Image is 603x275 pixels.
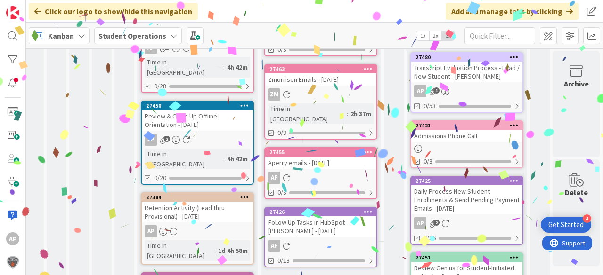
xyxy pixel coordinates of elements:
[416,178,522,184] div: 27425
[141,192,254,265] a: 27384Retention Activity (Lead thru Provisional) - [DATE]APTime in [GEOGRAPHIC_DATA]:1d 4h 58m
[142,110,253,131] div: Review & Clean Up Offline Orientation - [DATE]
[565,187,588,198] div: Delete
[268,88,280,101] div: ZM
[411,121,522,130] div: 27421
[145,134,157,146] div: AP
[6,232,19,245] div: AP
[164,136,170,142] span: 2
[548,220,584,229] div: Get Started
[141,101,254,185] a: 27450Review & Clean Up Offline Orientation - [DATE]APTime in [GEOGRAPHIC_DATA]:4h 42m0/20
[424,101,436,111] span: 0/53
[265,172,376,184] div: AP
[411,85,522,97] div: AP
[98,31,166,40] b: Student Operations
[268,103,347,124] div: Time in [GEOGRAPHIC_DATA]
[142,193,253,202] div: 27384
[442,31,455,40] span: 3x
[424,233,436,243] span: 0/36
[416,54,522,61] div: 27480
[564,78,589,89] div: Archive
[265,65,376,86] div: 27463Zmorrison Emails - [DATE]
[411,177,522,185] div: 27425
[446,3,579,20] div: Add and manage tabs by clicking
[464,27,535,44] input: Quick Filter...
[277,188,286,197] span: 0/3
[154,173,166,183] span: 0/20
[424,157,432,166] span: 0/3
[264,64,377,140] a: 27463Zmorrison Emails - [DATE]ZMTime in [GEOGRAPHIC_DATA]:2h 37m0/3
[411,185,522,214] div: Daily Process New Student Enrollments & Send Pending Payment Emails - [DATE]
[216,245,250,256] div: 1d 4h 58m
[410,176,523,245] a: 27425Daily Process New Student Enrollments & Send Pending Payment Emails - [DATE]AP0/36
[268,240,280,252] div: AP
[541,217,591,233] div: Open Get Started checklist, remaining modules: 4
[264,147,377,199] a: 27455Aperry emails - [DATE]AP0/3
[411,121,522,142] div: 27421Admissions Phone Call
[29,3,198,20] div: Click our logo to show/hide this navigation
[145,149,223,169] div: Time in [GEOGRAPHIC_DATA]
[142,202,253,222] div: Retention Activity (Lead thru Provisional) - [DATE]
[145,225,157,237] div: AP
[265,240,376,252] div: AP
[416,122,522,129] div: 27421
[414,217,426,229] div: AP
[223,62,225,72] span: :
[414,85,426,97] div: AP
[269,66,376,72] div: 27463
[142,193,253,222] div: 27384Retention Activity (Lead thru Provisional) - [DATE]
[6,256,19,269] img: avatar
[264,207,377,267] a: 27426Follow Up Tasks in HubSpot - [PERSON_NAME] - [DATE]AP0/13
[265,208,376,216] div: 27426
[268,172,280,184] div: AP
[411,217,522,229] div: AP
[154,81,166,91] span: 0/28
[142,134,253,146] div: AP
[225,62,250,72] div: 4h 42m
[265,216,376,237] div: Follow Up Tasks in HubSpot - [PERSON_NAME] - [DATE]
[348,109,374,119] div: 2h 37m
[410,52,523,113] a: 27480Transcript Evaluation Process - Lead / New Student - [PERSON_NAME]AP0/53
[411,62,522,82] div: Transcript Evaluation Process - Lead / New Student - [PERSON_NAME]
[411,53,522,82] div: 27480Transcript Evaluation Process - Lead / New Student - [PERSON_NAME]
[265,208,376,237] div: 27426Follow Up Tasks in HubSpot - [PERSON_NAME] - [DATE]
[433,220,440,226] span: 2
[411,130,522,142] div: Admissions Phone Call
[223,154,225,164] span: :
[416,31,429,40] span: 1x
[411,53,522,62] div: 27480
[142,102,253,110] div: 27450
[265,88,376,101] div: ZM
[410,120,523,168] a: 27421Admissions Phone Call0/3
[265,148,376,169] div: 27455Aperry emails - [DATE]
[265,65,376,73] div: 27463
[347,109,348,119] span: :
[6,6,19,19] img: Visit kanbanzone.com
[583,214,591,223] div: 4
[433,87,440,94] span: 1
[265,157,376,169] div: Aperry emails - [DATE]
[141,9,254,93] a: APTime in [GEOGRAPHIC_DATA]:4h 42m0/28
[429,31,442,40] span: 2x
[269,209,376,215] div: 27426
[214,245,216,256] span: :
[48,30,74,41] span: Kanban
[277,45,286,55] span: 0/3
[20,1,43,13] span: Support
[269,149,376,156] div: 27455
[277,256,290,266] span: 0/13
[225,154,250,164] div: 4h 42m
[411,253,522,262] div: 27451
[265,148,376,157] div: 27455
[265,73,376,86] div: Zmorrison Emails - [DATE]
[146,194,253,201] div: 27384
[146,102,253,109] div: 27450
[277,128,286,138] span: 0/3
[416,254,522,261] div: 27451
[145,57,223,78] div: Time in [GEOGRAPHIC_DATA]
[145,240,214,261] div: Time in [GEOGRAPHIC_DATA]
[142,225,253,237] div: AP
[411,177,522,214] div: 27425Daily Process New Student Enrollments & Send Pending Payment Emails - [DATE]
[142,102,253,131] div: 27450Review & Clean Up Offline Orientation - [DATE]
